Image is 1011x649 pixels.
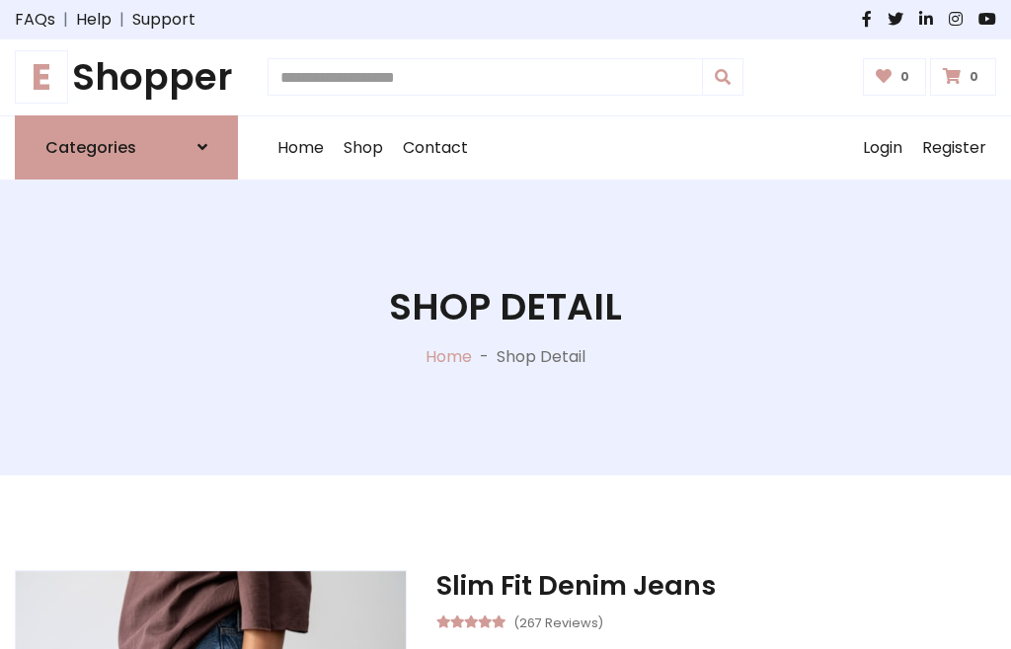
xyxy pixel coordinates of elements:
[15,50,68,104] span: E
[853,116,912,180] a: Login
[15,55,238,100] h1: Shopper
[389,285,622,329] h1: Shop Detail
[863,58,927,96] a: 0
[895,68,914,86] span: 0
[76,8,112,32] a: Help
[55,8,76,32] span: |
[426,345,472,368] a: Home
[268,116,334,180] a: Home
[15,8,55,32] a: FAQs
[112,8,132,32] span: |
[497,345,585,369] p: Shop Detail
[472,345,497,369] p: -
[15,115,238,180] a: Categories
[513,610,603,633] small: (267 Reviews)
[15,55,238,100] a: EShopper
[393,116,478,180] a: Contact
[132,8,195,32] a: Support
[45,138,136,157] h6: Categories
[912,116,996,180] a: Register
[436,570,996,602] h3: Slim Fit Denim Jeans
[930,58,996,96] a: 0
[334,116,393,180] a: Shop
[965,68,983,86] span: 0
